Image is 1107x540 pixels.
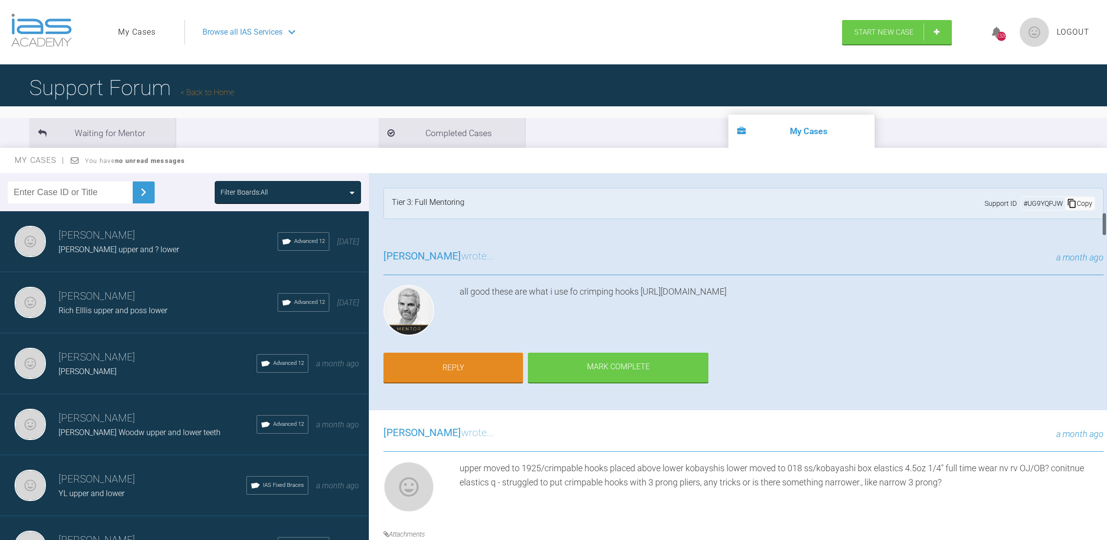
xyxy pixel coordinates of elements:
[263,481,304,490] span: IAS Fixed Braces
[11,14,72,47] img: logo-light.3e3ef733.png
[59,471,246,488] h3: [PERSON_NAME]
[221,187,268,198] div: Filter Boards: All
[316,359,359,368] span: a month ago
[379,118,525,148] li: Completed Cases
[383,461,434,512] img: Neil Fearns
[316,420,359,429] span: a month ago
[59,367,117,376] span: [PERSON_NAME]
[202,26,282,39] span: Browse all IAS Services
[383,248,494,265] h3: wrote...
[985,198,1017,209] span: Support ID
[59,489,124,498] span: YL upper and lower
[15,226,46,257] img: Neil Fearns
[1057,26,1089,39] a: Logout
[1022,198,1065,209] div: # UG9YQPJW
[294,237,325,246] span: Advanced 12
[528,353,708,383] div: Mark Complete
[337,237,359,246] span: [DATE]
[273,420,304,429] span: Advanced 12
[59,428,221,437] span: [PERSON_NAME] Woodw upper and lower teeth
[15,409,46,440] img: Neil Fearns
[15,348,46,379] img: Neil Fearns
[59,245,179,254] span: [PERSON_NAME] upper and ? lower
[59,349,257,366] h3: [PERSON_NAME]
[8,181,133,203] input: Enter Case ID or Title
[59,227,278,244] h3: [PERSON_NAME]
[460,285,1104,340] div: all good these are what i use fo crimping hooks [URL][DOMAIN_NAME]
[136,184,151,200] img: chevronRight.28bd32b0.svg
[383,427,461,439] span: [PERSON_NAME]
[15,470,46,501] img: Neil Fearns
[383,425,494,441] h3: wrote...
[15,156,65,165] span: My Cases
[1065,197,1094,210] div: Copy
[1056,252,1104,262] span: a month ago
[383,285,434,336] img: Ross Hobson
[181,88,234,97] a: Back to Home
[383,529,1104,540] h4: Attachments
[728,115,875,148] li: My Cases
[85,157,185,164] span: You have
[294,298,325,307] span: Advanced 12
[59,410,257,427] h3: [PERSON_NAME]
[460,461,1104,516] div: upper moved to 1925/crimpable hooks placed above lower kobayshis lower moved to 018 ss/kobayashi ...
[316,481,359,490] span: a month ago
[59,306,167,315] span: Rich Elllis upper and poss lower
[383,250,461,262] span: [PERSON_NAME]
[118,26,156,39] a: My Cases
[392,196,464,211] div: Tier 3: Full Mentoring
[337,298,359,307] span: [DATE]
[383,353,523,383] a: Reply
[29,71,234,105] h1: Support Forum
[997,32,1006,41] div: 1326
[842,20,952,44] a: Start New Case
[59,288,278,305] h3: [PERSON_NAME]
[854,28,914,37] span: Start New Case
[15,287,46,318] img: Neil Fearns
[115,157,185,164] strong: no unread messages
[1056,429,1104,439] span: a month ago
[273,359,304,368] span: Advanced 12
[1020,18,1049,47] img: profile.png
[29,118,176,148] li: Waiting for Mentor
